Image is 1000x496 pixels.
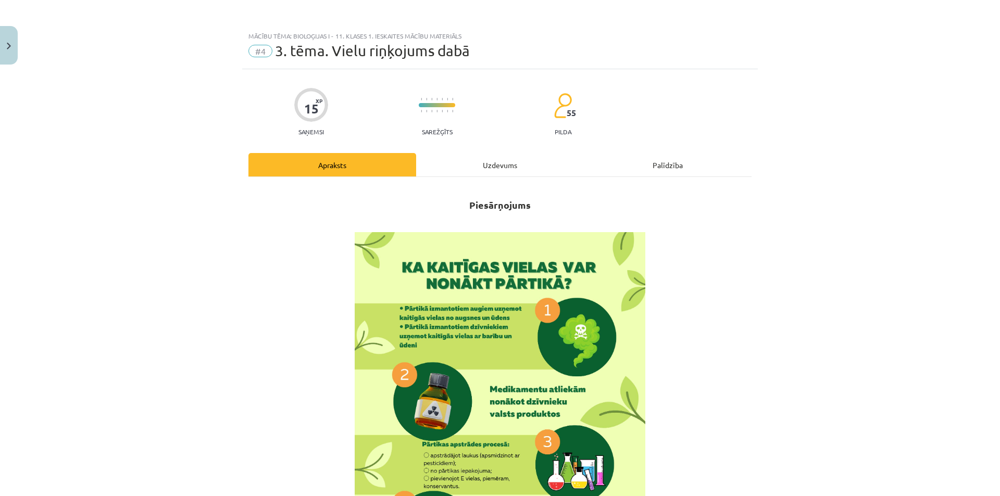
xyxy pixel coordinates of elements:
img: icon-short-line-57e1e144782c952c97e751825c79c345078a6d821885a25fce030b3d8c18986b.svg [421,98,422,100]
img: students-c634bb4e5e11cddfef0936a35e636f08e4e9abd3cc4e673bd6f9a4125e45ecb1.svg [554,93,572,119]
img: icon-short-line-57e1e144782c952c97e751825c79c345078a6d821885a25fce030b3d8c18986b.svg [442,110,443,112]
p: pilda [555,128,571,135]
img: icon-short-line-57e1e144782c952c97e751825c79c345078a6d821885a25fce030b3d8c18986b.svg [442,98,443,100]
img: icon-close-lesson-0947bae3869378f0d4975bcd49f059093ad1ed9edebbc8119c70593378902aed.svg [7,43,11,49]
p: Sarežģīts [422,128,453,135]
span: XP [316,98,322,104]
img: icon-short-line-57e1e144782c952c97e751825c79c345078a6d821885a25fce030b3d8c18986b.svg [436,110,438,112]
img: icon-short-line-57e1e144782c952c97e751825c79c345078a6d821885a25fce030b3d8c18986b.svg [431,98,432,100]
div: Palīdzība [584,153,752,176]
img: icon-short-line-57e1e144782c952c97e751825c79c345078a6d821885a25fce030b3d8c18986b.svg [426,98,427,100]
img: icon-short-line-57e1e144782c952c97e751825c79c345078a6d821885a25fce030b3d8c18986b.svg [431,110,432,112]
img: icon-short-line-57e1e144782c952c97e751825c79c345078a6d821885a25fce030b3d8c18986b.svg [447,110,448,112]
div: Apraksts [248,153,416,176]
p: Saņemsi [294,128,328,135]
span: 55 [567,108,576,118]
span: 3. tēma. Vielu riņķojums dabā [275,42,470,59]
div: Mācību tēma: Bioloģijas i - 11. klases 1. ieskaites mācību materiāls [248,32,752,40]
div: Uzdevums [416,153,584,176]
img: icon-short-line-57e1e144782c952c97e751825c79c345078a6d821885a25fce030b3d8c18986b.svg [426,110,427,112]
img: icon-short-line-57e1e144782c952c97e751825c79c345078a6d821885a25fce030b3d8c18986b.svg [452,110,453,112]
span: #4 [248,45,272,57]
img: icon-short-line-57e1e144782c952c97e751825c79c345078a6d821885a25fce030b3d8c18986b.svg [436,98,438,100]
img: icon-short-line-57e1e144782c952c97e751825c79c345078a6d821885a25fce030b3d8c18986b.svg [421,110,422,112]
img: icon-short-line-57e1e144782c952c97e751825c79c345078a6d821885a25fce030b3d8c18986b.svg [452,98,453,100]
strong: Piesārņojums [469,199,531,211]
div: 15 [304,101,319,116]
img: icon-short-line-57e1e144782c952c97e751825c79c345078a6d821885a25fce030b3d8c18986b.svg [447,98,448,100]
